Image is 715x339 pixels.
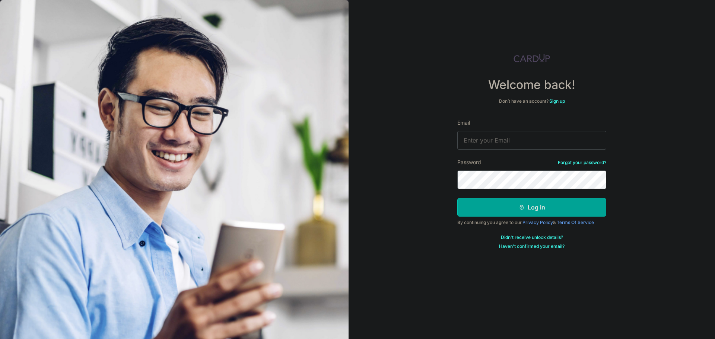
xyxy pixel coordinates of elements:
label: Email [457,119,470,127]
a: Sign up [549,98,565,104]
label: Password [457,159,481,166]
a: Terms Of Service [557,220,594,225]
div: Don’t have an account? [457,98,606,104]
a: Forgot your password? [558,160,606,166]
button: Log in [457,198,606,217]
input: Enter your Email [457,131,606,150]
h4: Welcome back! [457,77,606,92]
a: Privacy Policy [522,220,553,225]
div: By continuing you agree to our & [457,220,606,226]
img: CardUp Logo [514,54,550,63]
a: Haven't confirmed your email? [499,243,565,249]
a: Didn't receive unlock details? [501,234,563,240]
